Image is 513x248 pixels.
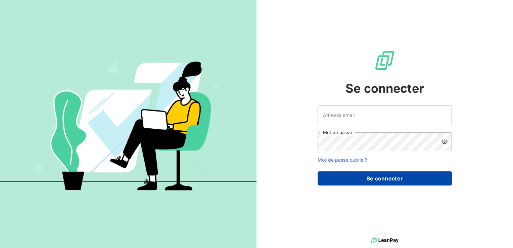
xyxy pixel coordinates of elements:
img: Logo LeanPay [374,50,395,71]
span: Se connecter [345,79,424,97]
input: placeholder [318,106,452,124]
a: Mot de passe oublié ? [318,157,367,163]
img: logo [371,235,399,245]
button: Se connecter [318,171,452,185]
